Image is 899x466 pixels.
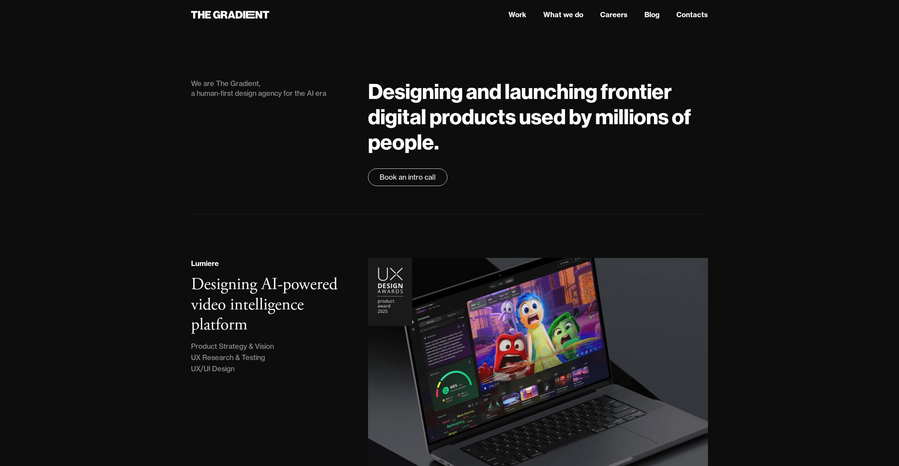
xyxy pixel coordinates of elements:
[508,9,526,20] a: Work
[600,9,628,20] a: Careers
[676,9,708,20] a: Contacts
[191,274,337,335] h3: Designing AI-powered video intelligence platform
[543,9,583,20] a: What we do
[644,9,660,20] a: Blog
[191,341,274,374] div: Product Strategy & Vision UX Research & Testing UX/UI Design
[368,168,447,186] a: Book an intro call
[191,79,354,98] div: We are The Gradient, a human-first design agency for the AI era
[368,79,708,154] h1: Designing and launching frontier digital products used by millions of people.
[191,258,219,269] div: Lumiere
